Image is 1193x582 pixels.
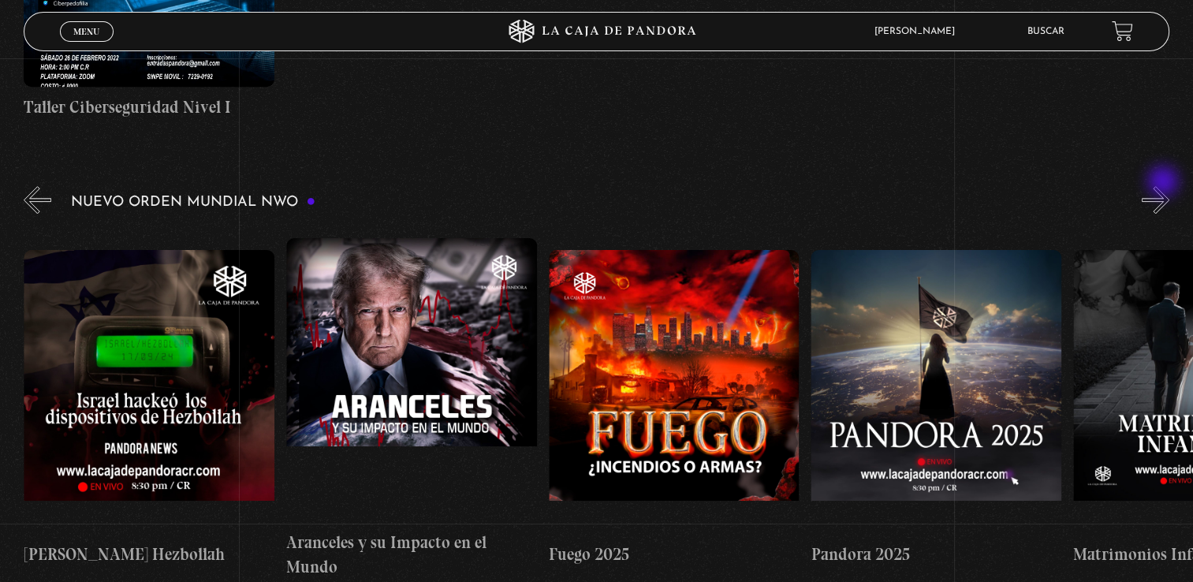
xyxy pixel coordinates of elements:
button: Next [1142,186,1169,214]
a: View your shopping cart [1112,21,1133,42]
h4: [PERSON_NAME] Hezbollah [24,542,274,567]
h4: Aranceles y su Impacto en el Mundo [286,530,537,580]
span: Cerrar [68,40,105,51]
h4: Fuego 2025 [549,542,800,567]
h4: Taller Ciberseguridad Nivel I [24,95,274,120]
span: Menu [73,27,99,36]
button: Previous [24,186,51,214]
h4: Pandora 2025 [811,542,1061,567]
span: [PERSON_NAME] [867,27,971,36]
a: Buscar [1027,27,1064,36]
h3: Nuevo Orden Mundial NWO [71,195,315,210]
